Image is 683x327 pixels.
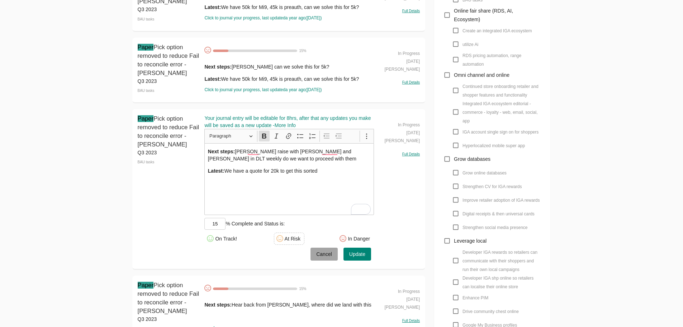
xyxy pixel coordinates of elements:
[463,276,533,289] span: Developer IGA shp online so retailers can localise their online store
[310,248,338,261] button: Cancel
[463,250,537,272] span: Developer IGA rewards so retailers can communicate with their shoppers and run their own local ca...
[463,130,539,135] span: IGA account single sign on for shoppers
[463,295,488,300] span: Enhance PIM
[463,198,540,203] span: Improve retailer adoption of IGA rewards
[138,44,199,76] span: Pick option removed to reduce Fail to reconcile error - [PERSON_NAME]
[378,303,420,310] div: [PERSON_NAME]
[138,6,201,13] div: Q3 2023
[206,131,256,142] button: Paragraph
[204,76,221,82] strong: Latest:
[454,238,487,244] span: Leverage local
[463,143,525,148] span: Hyperlocalized mobile super app
[463,101,537,123] span: Integrated IGA ecosystem editorial - commerce - loyalty - web, email, social, app
[454,156,490,162] span: Grow databases
[463,53,521,67] span: RDS pricing automation, range automation
[349,250,365,259] span: Update
[285,235,300,242] div: At Risk
[463,84,538,98] span: Continued store onboarding retailer and shopper features and functionality
[316,250,332,259] span: Cancel
[204,87,374,93] div: Click to journal your progress, last updated a year ago ( [DATE] )
[138,149,201,156] div: Q3 2023
[454,8,513,22] span: Online fair share (RDS, AI, Ecosystem)
[208,148,371,162] p: [PERSON_NAME] raise with [PERSON_NAME] and [PERSON_NAME] in DLT weekly do we want to proceed with...
[378,49,420,57] div: In Progress
[463,170,507,176] span: Grow online databases
[378,295,420,303] div: [DATE]
[204,15,374,21] div: Click to journal your progress, last updated a year ago ( [DATE] )
[204,143,374,215] div: Rich Text Editor, main
[204,302,231,308] strong: Next steps:
[226,221,285,226] span: % Complete and Status is:
[204,301,374,308] p: Hear back from [PERSON_NAME], where did we land with this
[138,316,201,323] div: Q3 2023
[378,65,420,73] div: [PERSON_NAME]
[138,156,201,168] div: BAU tasks
[138,85,201,97] div: BAU tasks
[204,4,221,10] strong: Latest:
[378,120,420,128] div: In Progress
[463,225,527,230] span: Strengthen social media presence
[138,115,199,148] span: Pick option removed to reduce Fail to reconcile error - [PERSON_NAME]
[209,132,247,140] span: Paragraph
[204,64,231,70] strong: Next steps:
[348,235,370,242] div: In Danger
[463,309,519,314] span: Drive community chest online
[378,136,420,144] div: [PERSON_NAME]
[138,282,154,289] mark: Paper
[208,149,235,154] strong: Next steps:
[299,287,306,291] span: 15 %
[275,122,296,128] span: More Info
[378,287,420,295] div: In Progress
[299,49,306,53] span: 15 %
[402,80,420,84] span: Full Details
[204,115,374,129] div: Your journal entry will be editable for 8hrs, after that any updates you make will be saved as a ...
[463,42,478,47] span: utilize Ai
[402,319,420,323] span: Full Details
[463,28,532,33] span: Create an integrated IGA ecosystem
[402,9,420,13] span: Full Details
[378,57,420,65] div: [DATE]
[204,129,374,143] div: Editor toolbar
[138,44,154,51] mark: Paper
[138,13,201,25] div: BAU tasks
[204,63,374,70] p: [PERSON_NAME] can we solve this for 5k?
[463,184,522,189] span: Strengthen CV for IGA rewards
[208,167,371,174] p: We have a quote for 20k to get this sorted
[204,4,374,11] p: We have 50k for Mi9, 45k is preauth, can we solve this for 5k?
[204,75,374,83] p: We have 50k for Mi9, 45k is preauth, can we solve this for 5k?
[343,248,371,261] button: Update
[138,115,154,122] mark: Paper
[208,168,224,174] strong: Latest:
[378,128,420,136] div: [DATE]
[402,152,420,156] span: Full Details
[463,211,535,216] span: Digital receipts & then universal cards
[215,235,237,242] div: On Track!
[138,78,201,85] div: Q3 2023
[454,72,509,78] span: Omni channel and online
[138,282,199,314] span: Pick option removed to reduce Fail to reconcile error - [PERSON_NAME]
